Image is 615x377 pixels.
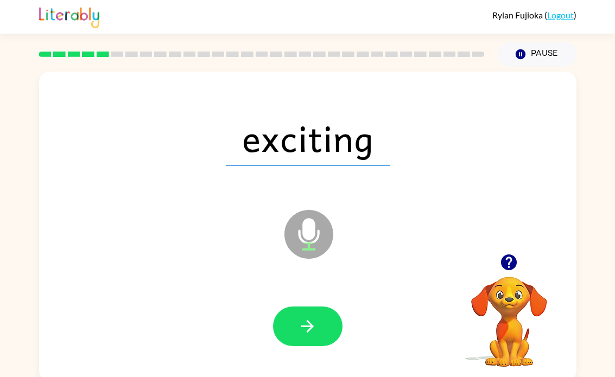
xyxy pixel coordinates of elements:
[492,10,544,20] span: Rylan Fujioka
[455,260,563,368] video: Your browser must support playing .mp4 files to use Literably. Please try using another browser.
[226,110,390,166] span: exciting
[39,4,99,28] img: Literably
[547,10,574,20] a: Logout
[492,10,576,20] div: ( )
[498,42,576,67] button: Pause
